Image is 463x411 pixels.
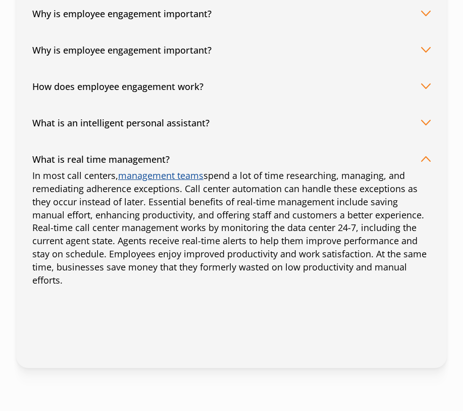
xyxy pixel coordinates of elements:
[32,68,431,105] button: How does employee engagement work?
[118,169,203,181] a: management teams
[32,105,431,141] button: What is an intelligent personal assistant?
[32,141,431,177] button: What is real time management?
[32,169,427,286] span: In most call centers, spend a lot of time researching, managing, and remediating adherence except...
[32,32,431,68] button: Why is employee engagement important?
